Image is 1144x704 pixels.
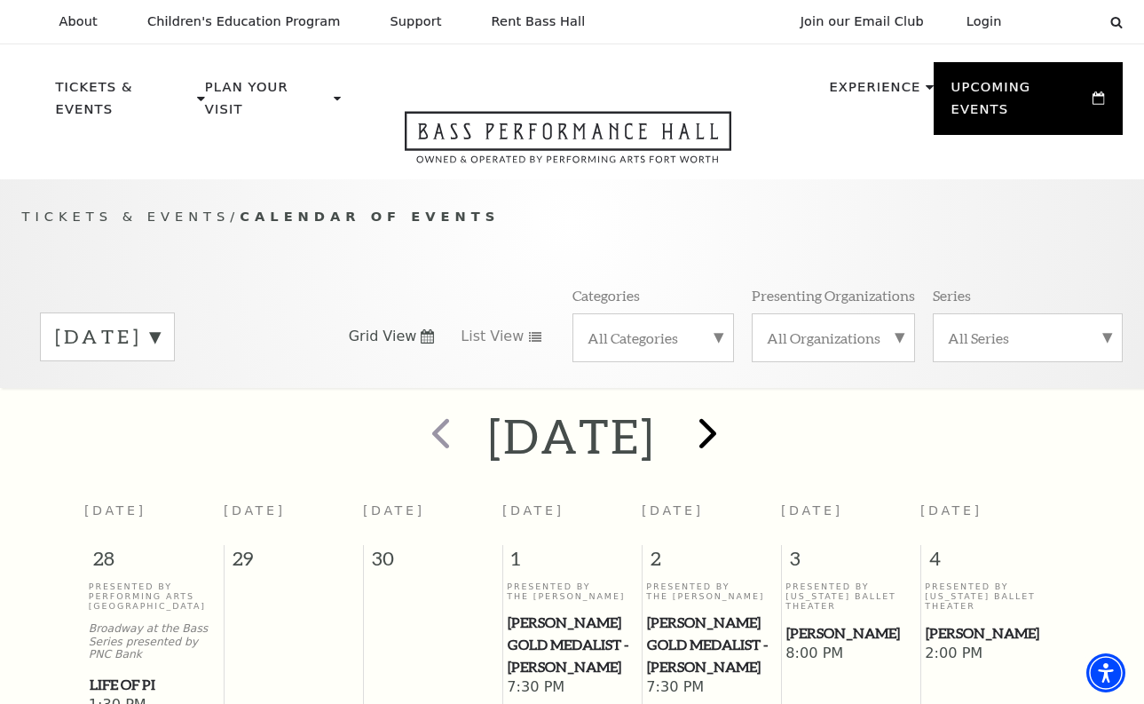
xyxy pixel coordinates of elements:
span: 4 [921,545,1061,581]
a: Peter Pan [925,622,1055,645]
span: [DATE] [502,503,564,518]
div: Accessibility Menu [1086,653,1125,692]
p: About [59,14,98,29]
a: Cliburn Gold Medalist - Aristo Sham [646,612,777,677]
a: Life of Pi [89,674,219,696]
button: prev [406,405,471,468]
span: 2 [643,545,781,581]
p: Presented By [US_STATE] Ballet Theater [925,581,1055,612]
span: [DATE] [363,503,425,518]
p: Categories [572,286,640,305]
span: 7:30 PM [646,678,777,698]
span: 7:30 PM [507,678,637,698]
span: [PERSON_NAME] Gold Medalist - [PERSON_NAME] [647,612,776,677]
p: Presenting Organizations [752,286,915,305]
span: [DATE] [642,503,704,518]
p: Plan Your Visit [205,76,329,131]
label: All Series [948,328,1108,347]
span: 29 [225,545,363,581]
span: 1 [503,545,642,581]
span: [DATE] [84,503,146,518]
h2: [DATE] [488,407,656,464]
p: Presented By The [PERSON_NAME] [507,581,637,602]
span: Calendar of Events [240,209,500,224]
p: Presented By [US_STATE] Ballet Theater [785,581,916,612]
p: Presented By Performing Arts [GEOGRAPHIC_DATA] [89,581,219,612]
span: Grid View [349,327,417,346]
span: [PERSON_NAME] Gold Medalist - [PERSON_NAME] [508,612,636,677]
span: List View [461,327,524,346]
label: All Categories [588,328,719,347]
p: Support [391,14,442,29]
a: Open this option [341,111,795,179]
select: Select: [1030,13,1093,30]
p: Children's Education Program [147,14,341,29]
p: Broadway at the Bass Series presented by PNC Bank [89,622,219,661]
span: [PERSON_NAME] [926,622,1054,645]
span: [PERSON_NAME] [786,622,915,645]
span: [DATE] [920,503,982,518]
p: Rent Bass Hall [492,14,586,29]
span: [DATE] [224,503,286,518]
a: Cliburn Gold Medalist - Aristo Sham [507,612,637,677]
label: All Organizations [767,328,900,347]
span: Tickets & Events [22,209,231,224]
p: / [22,206,1123,228]
p: Tickets & Events [56,76,193,131]
label: [DATE] [55,323,160,351]
a: Peter Pan [785,622,916,645]
p: Upcoming Events [951,76,1089,131]
p: Presented By The [PERSON_NAME] [646,581,777,602]
span: 30 [364,545,502,581]
span: 3 [782,545,920,581]
p: Experience [829,76,920,108]
span: [DATE] [781,503,843,518]
span: 2:00 PM [925,645,1055,664]
span: 8:00 PM [785,645,916,664]
span: Life of Pi [90,674,218,696]
p: Series [933,286,971,305]
button: next [673,405,738,468]
span: 28 [84,545,224,581]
